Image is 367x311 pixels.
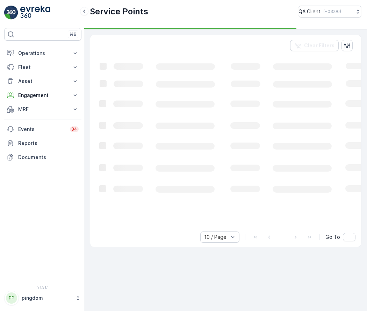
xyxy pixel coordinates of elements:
[18,126,66,133] p: Events
[90,6,148,17] p: Service Points
[4,6,18,20] img: logo
[4,102,81,116] button: MRF
[18,50,67,57] p: Operations
[4,74,81,88] button: Asset
[290,40,339,51] button: Clear Filters
[4,46,81,60] button: Operations
[4,88,81,102] button: Engagement
[20,6,50,20] img: logo_light-DOdMpM7g.png
[325,234,340,241] span: Go To
[4,122,81,136] a: Events34
[4,285,81,289] span: v 1.51.1
[4,136,81,150] a: Reports
[323,9,341,14] p: ( +03:00 )
[18,106,67,113] p: MRF
[304,42,334,49] p: Clear Filters
[18,140,79,147] p: Reports
[71,126,77,132] p: 34
[18,64,67,71] p: Fleet
[298,8,321,15] p: QA Client
[4,60,81,74] button: Fleet
[22,295,72,302] p: pingdom
[18,154,79,161] p: Documents
[4,150,81,164] a: Documents
[70,32,77,37] p: ⌘B
[4,291,81,305] button: PPpingdom
[298,6,361,18] button: QA Client(+03:00)
[18,92,67,99] p: Engagement
[18,78,67,85] p: Asset
[6,292,17,304] div: PP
